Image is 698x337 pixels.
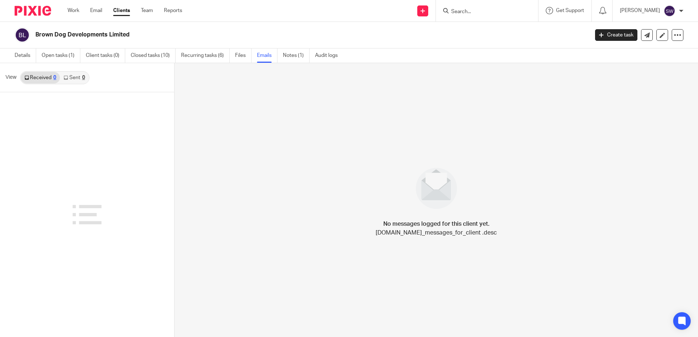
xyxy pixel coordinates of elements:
[450,9,516,15] input: Search
[376,228,497,237] p: [DOMAIN_NAME]_messages_for_client .desc
[664,5,675,17] img: svg%3E
[257,49,277,63] a: Emails
[90,7,102,14] a: Email
[68,7,79,14] a: Work
[82,75,85,80] div: 0
[164,7,182,14] a: Reports
[42,49,80,63] a: Open tasks (1)
[315,49,343,63] a: Audit logs
[5,74,16,81] span: View
[620,7,660,14] p: [PERSON_NAME]
[15,49,36,63] a: Details
[53,75,56,80] div: 0
[411,163,462,214] img: image
[595,29,637,41] a: Create task
[556,8,584,13] span: Get Support
[15,27,30,43] img: svg%3E
[141,7,153,14] a: Team
[35,31,474,39] h2: Brown Dog Developments Limited
[60,72,88,84] a: Sent0
[235,49,252,63] a: Files
[181,49,230,63] a: Recurring tasks (6)
[86,49,125,63] a: Client tasks (0)
[113,7,130,14] a: Clients
[15,6,51,16] img: Pixie
[21,72,60,84] a: Received0
[131,49,176,63] a: Closed tasks (10)
[383,220,490,228] h4: No messages logged for this client yet.
[283,49,310,63] a: Notes (1)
